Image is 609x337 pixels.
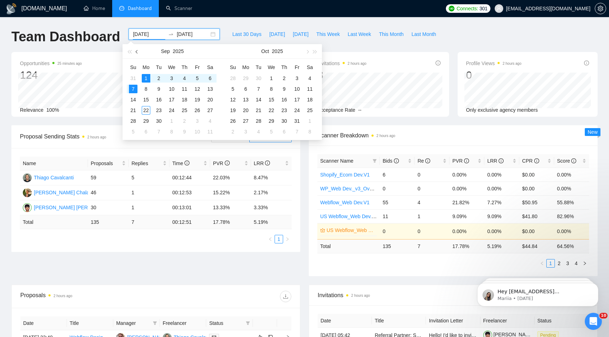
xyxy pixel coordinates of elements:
[278,116,291,126] td: 2025-10-30
[303,105,316,116] td: 2025-10-25
[320,158,353,164] span: Scanner Name
[280,85,288,93] div: 9
[265,105,278,116] td: 2025-10-22
[204,73,217,84] td: 2025-09-06
[204,94,217,105] td: 2025-09-20
[155,74,163,83] div: 2
[496,6,501,11] span: user
[227,126,239,137] td: 2025-11-02
[379,30,404,38] span: This Month
[129,127,137,136] div: 5
[23,189,137,195] a: BB[PERSON_NAME] Chalaca [PERSON_NAME]
[129,106,137,115] div: 21
[193,117,202,125] div: 3
[193,127,202,136] div: 10
[572,259,580,267] a: 4
[317,59,366,68] span: Invitations
[269,30,285,38] span: [DATE]
[165,84,178,94] td: 2025-09-10
[278,105,291,116] td: 2025-10-23
[293,74,301,83] div: 3
[239,94,252,105] td: 2025-10-13
[227,62,239,73] th: Su
[140,116,152,126] td: 2025-09-29
[127,62,140,73] th: Su
[165,116,178,126] td: 2025-10-01
[178,62,191,73] th: Th
[268,237,272,241] span: left
[152,126,165,137] td: 2025-10-07
[133,30,165,38] input: Start date
[153,321,157,325] span: filter
[407,28,440,40] button: Last Month
[291,126,303,137] td: 2025-11-07
[167,74,176,83] div: 3
[265,94,278,105] td: 2025-10-15
[306,106,314,115] div: 25
[382,158,399,164] span: Bids
[140,62,152,73] th: Mo
[178,116,191,126] td: 2025-10-02
[20,68,82,82] div: 124
[204,105,217,116] td: 2025-09-27
[227,84,239,94] td: 2025-10-05
[165,73,178,84] td: 2025-09-03
[303,62,316,73] th: Sa
[278,84,291,94] td: 2025-10-09
[285,237,290,241] span: right
[229,74,237,83] div: 28
[206,106,214,115] div: 27
[411,30,436,38] span: Last Month
[206,85,214,93] div: 13
[267,127,276,136] div: 5
[127,116,140,126] td: 2025-09-28
[140,73,152,84] td: 2025-09-01
[303,94,316,105] td: 2025-10-18
[178,126,191,137] td: 2025-10-09
[265,126,278,137] td: 2025-11-05
[373,159,377,163] span: filter
[278,73,291,84] td: 2025-10-02
[239,73,252,84] td: 2025-09-29
[165,126,178,137] td: 2025-10-08
[6,3,17,15] img: logo
[254,95,263,104] div: 14
[239,116,252,126] td: 2025-10-27
[291,105,303,116] td: 2025-10-24
[46,107,59,113] span: 100%
[20,59,82,68] span: Opportunities
[239,84,252,94] td: 2025-10-06
[204,116,217,126] td: 2025-10-04
[180,74,189,83] div: 4
[127,84,140,94] td: 2025-09-07
[129,157,169,170] th: Replies
[20,107,43,113] span: Relevance
[303,116,316,126] td: 2025-11-01
[191,62,204,73] th: Fr
[265,62,278,73] th: We
[376,134,395,138] time: 2 hours ago
[317,68,366,82] div: 3
[293,30,308,38] span: [DATE]
[555,259,563,268] li: 2
[320,200,370,205] a: Webflow_Web Dev.V1
[291,84,303,94] td: 2025-10-10
[140,94,152,105] td: 2025-09-15
[291,73,303,84] td: 2025-10-03
[306,127,314,136] div: 8
[564,259,572,267] a: 3
[595,6,606,11] span: setting
[254,106,263,115] div: 21
[303,84,316,94] td: 2025-10-11
[127,73,140,84] td: 2025-08-31
[23,174,74,180] a: TCThiago Cavalcanti
[291,94,303,105] td: 2025-10-17
[278,62,291,73] th: Th
[467,268,609,318] iframe: Intercom notifications message
[151,318,158,328] span: filter
[280,95,288,104] div: 16
[375,28,407,40] button: This Month
[320,172,370,178] a: Shopify_Ecom Dev.V1
[252,84,265,94] td: 2025-10-07
[34,204,117,211] div: [PERSON_NAME] [PERSON_NAME]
